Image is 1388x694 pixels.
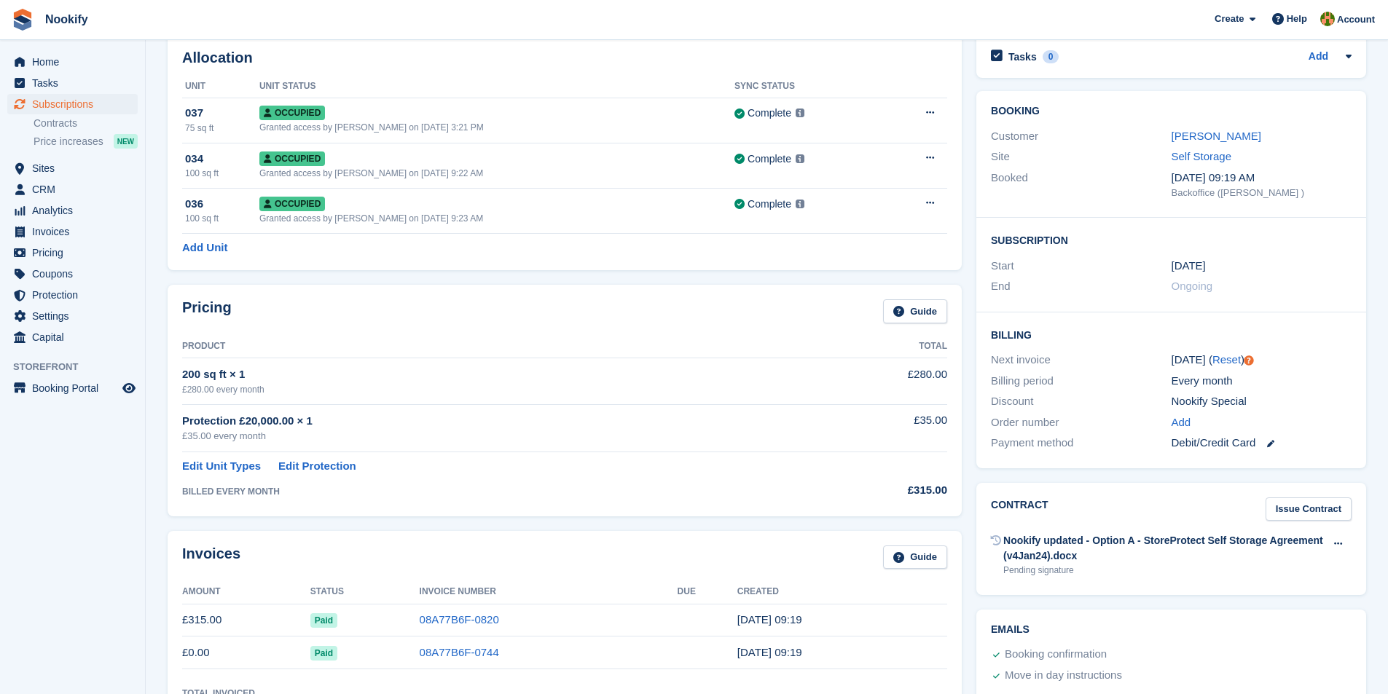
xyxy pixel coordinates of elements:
[185,212,259,225] div: 100 sq ft
[182,580,310,604] th: Amount
[32,221,119,242] span: Invoices
[1320,12,1335,26] img: Tim
[259,151,325,166] span: Occupied
[1172,130,1261,142] a: [PERSON_NAME]
[32,73,119,93] span: Tasks
[991,232,1352,247] h2: Subscription
[7,264,138,284] a: menu
[1005,646,1107,663] div: Booking confirmation
[182,413,806,430] div: Protection £20,000.00 × 1
[32,264,119,284] span: Coupons
[32,179,119,200] span: CRM
[734,75,882,98] th: Sync Status
[883,545,947,569] a: Guide
[34,117,138,130] a: Contracts
[1212,353,1241,366] a: Reset
[7,221,138,242] a: menu
[182,299,232,323] h2: Pricing
[7,52,138,72] a: menu
[1172,435,1352,452] div: Debit/Credit Card
[7,327,138,347] a: menu
[1172,170,1352,186] div: [DATE] 09:19 AM
[991,278,1171,295] div: End
[259,75,734,98] th: Unit Status
[991,393,1171,410] div: Discount
[13,360,145,374] span: Storefront
[1172,352,1352,368] div: [DATE] ( )
[7,378,138,398] a: menu
[7,306,138,326] a: menu
[806,404,947,452] td: £35.00
[182,366,806,383] div: 200 sq ft × 1
[32,200,119,221] span: Analytics
[796,200,804,208] img: icon-info-grey-7440780725fd019a000dd9b08b2336e03edf1995a4989e88bcd33f0948082b44.svg
[991,106,1352,117] h2: Booking
[737,580,947,604] th: Created
[991,435,1171,452] div: Payment method
[7,179,138,200] a: menu
[1008,50,1037,63] h2: Tasks
[182,545,240,569] h2: Invoices
[185,122,259,135] div: 75 sq ft
[420,613,499,626] a: 08A77B6F-0820
[806,335,947,358] th: Total
[806,358,947,404] td: £280.00
[182,335,806,358] th: Product
[1043,50,1059,63] div: 0
[7,200,138,221] a: menu
[7,242,138,263] a: menu
[991,497,1048,521] h2: Contract
[748,151,791,167] div: Complete
[32,158,119,178] span: Sites
[806,482,947,499] div: £315.00
[34,133,138,149] a: Price increases NEW
[182,485,806,498] div: BILLED EVERY MONTH
[1337,12,1375,27] span: Account
[32,306,119,326] span: Settings
[1003,533,1325,564] div: Nookify updated - Option A - StoreProtect Self Storage Agreement (v4Jan24).docx
[1005,667,1122,685] div: Move in day instructions
[737,646,802,658] time: 2025-07-17 08:19:24 UTC
[737,613,802,626] time: 2025-08-17 08:19:30 UTC
[1215,12,1244,26] span: Create
[182,75,259,98] th: Unit
[182,50,947,66] h2: Allocation
[182,383,806,396] div: £280.00 every month
[7,285,138,305] a: menu
[1172,186,1352,200] div: Backoffice ([PERSON_NAME] )
[114,134,138,149] div: NEW
[991,170,1171,200] div: Booked
[796,154,804,163] img: icon-info-grey-7440780725fd019a000dd9b08b2336e03edf1995a4989e88bcd33f0948082b44.svg
[185,196,259,213] div: 036
[991,373,1171,390] div: Billing period
[991,327,1352,342] h2: Billing
[420,580,678,604] th: Invoice Number
[182,429,806,443] div: £35.00 every month
[1172,373,1352,390] div: Every month
[12,9,34,31] img: stora-icon-8386f47178a22dfd0bd8f6a31ec36ba5ce8667c1dd55bd0f319d3a0aa187defe.svg
[748,197,791,212] div: Complete
[182,240,227,256] a: Add Unit
[1242,354,1255,367] div: Tooltip anchor
[259,197,325,211] span: Occupied
[1172,414,1191,431] a: Add
[32,94,119,114] span: Subscriptions
[991,414,1171,431] div: Order number
[420,646,499,658] a: 08A77B6F-0744
[310,646,337,661] span: Paid
[7,94,138,114] a: menu
[32,327,119,347] span: Capital
[991,258,1171,275] div: Start
[32,285,119,305] span: Protection
[259,121,734,134] div: Granted access by [PERSON_NAME] on [DATE] 3:21 PM
[7,73,138,93] a: menu
[32,378,119,398] span: Booking Portal
[259,212,734,225] div: Granted access by [PERSON_NAME] on [DATE] 9:23 AM
[32,242,119,263] span: Pricing
[120,379,138,397] a: Preview store
[991,352,1171,368] div: Next invoice
[796,109,804,117] img: icon-info-grey-7440780725fd019a000dd9b08b2336e03edf1995a4989e88bcd33f0948082b44.svg
[883,299,947,323] a: Guide
[1003,564,1325,577] div: Pending signature
[278,458,356,475] a: Edit Protection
